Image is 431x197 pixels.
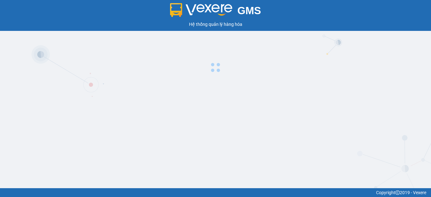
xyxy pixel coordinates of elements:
img: logo 2 [170,3,233,17]
span: GMS [237,5,261,16]
a: GMS [170,9,261,14]
div: Hệ thống quản lý hàng hóa [2,21,429,28]
div: Copyright 2019 - Vexere [5,189,426,196]
span: copyright [395,190,400,195]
